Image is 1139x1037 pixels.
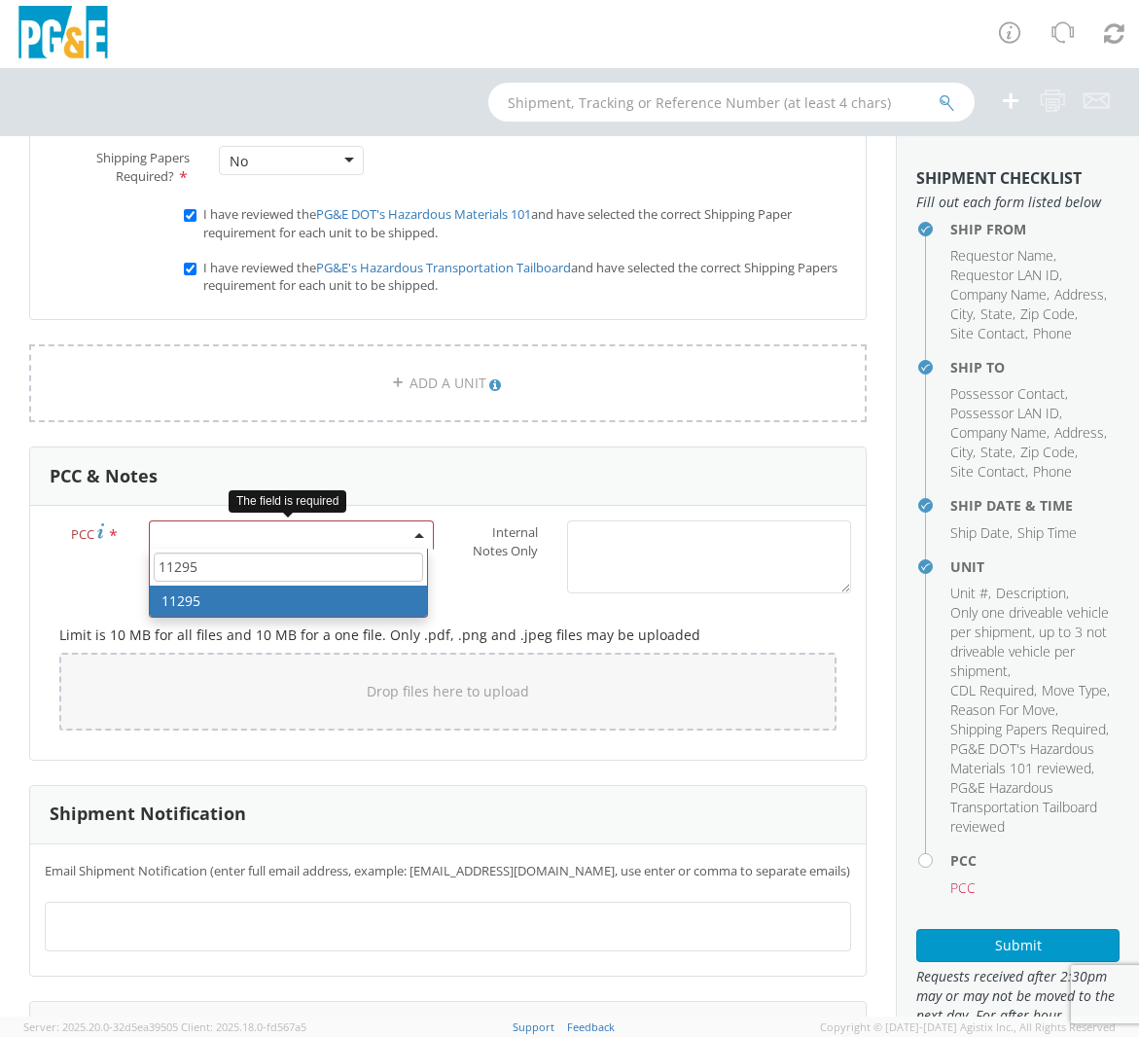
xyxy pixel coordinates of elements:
[950,266,1062,285] li: ,
[29,344,867,422] a: ADD A UNIT
[950,739,1115,778] li: ,
[916,193,1120,212] span: Fill out each form listed below
[950,304,973,323] span: City
[950,700,1055,719] span: Reason For Move
[71,525,94,543] span: PCC
[980,443,1015,462] li: ,
[50,805,246,824] h3: Shipment Notification
[1033,324,1072,342] span: Phone
[950,423,1050,443] li: ,
[950,681,1034,699] span: CDL Required
[203,259,837,295] span: I have reviewed the and have selected the correct Shipping Papers requirement for each unit to be...
[980,304,1015,324] li: ,
[950,384,1068,404] li: ,
[1054,423,1107,443] li: ,
[950,603,1109,680] span: Only one driveable vehicle per shipment, up to 3 not driveable vehicle per shipment
[181,1019,306,1034] span: Client: 2025.18.0-fd567a5
[950,246,1056,266] li: ,
[950,523,1013,543] li: ,
[950,360,1120,375] h4: Ship To
[1020,304,1075,323] span: Zip Code
[950,720,1106,738] span: Shipping Papers Required
[950,462,1028,482] li: ,
[980,304,1013,323] span: State
[980,443,1013,461] span: State
[45,862,850,879] span: Email Shipment Notification (enter full email address, example: jdoe01@agistix.com, use enter or ...
[1020,304,1078,324] li: ,
[950,720,1109,739] li: ,
[513,1019,554,1034] a: Support
[950,584,988,602] span: Unit #
[1054,423,1104,442] span: Address
[950,700,1058,720] li: ,
[996,584,1066,602] span: Description
[1020,443,1078,462] li: ,
[950,498,1120,513] h4: Ship Date & Time
[950,584,991,603] li: ,
[950,404,1062,423] li: ,
[950,462,1025,481] span: Site Contact
[950,423,1047,442] span: Company Name
[230,152,248,171] div: No
[950,443,973,461] span: City
[203,205,792,241] span: I have reviewed the and have selected the correct Shipping Paper requirement for each unit to be ...
[184,263,196,275] input: I have reviewed thePG&E's Hazardous Transportation Tailboardand have selected the correct Shippin...
[59,627,836,642] h5: Limit is 10 MB for all files and 10 MB for a one file. Only .pdf, .png and .jpeg files may be upl...
[820,1019,1116,1035] span: Copyright © [DATE]-[DATE] Agistix Inc., All Rights Reserved
[950,266,1059,284] span: Requestor LAN ID
[184,209,196,222] input: I have reviewed thePG&E DOT's Hazardous Materials 101and have selected the correct Shipping Paper...
[950,222,1120,236] h4: Ship From
[950,285,1047,304] span: Company Name
[1042,681,1107,699] span: Move Type
[950,304,976,324] li: ,
[950,324,1025,342] span: Site Contact
[950,443,976,462] li: ,
[950,384,1065,403] span: Possessor Contact
[316,205,531,223] a: PG&E DOT's Hazardous Materials 101
[150,586,427,617] li: 11295
[950,853,1120,868] h4: PCC
[950,878,976,897] span: PCC
[367,682,529,700] span: Drop files here to upload
[916,167,1082,189] strong: Shipment Checklist
[950,603,1115,681] li: ,
[1054,285,1107,304] li: ,
[488,83,975,122] input: Shipment, Tracking or Reference Number (at least 4 chars)
[15,6,112,63] img: pge-logo-06675f144f4cfa6a6814.png
[996,584,1069,603] li: ,
[916,929,1120,962] button: Submit
[50,467,158,486] h3: PCC & Notes
[23,1019,178,1034] span: Server: 2025.20.0-32d5ea39505
[1042,681,1110,700] li: ,
[950,285,1050,304] li: ,
[950,778,1097,836] span: PG&E Hazardous Transportation Tailboard reviewed
[473,523,538,559] span: Internal Notes Only
[96,149,190,185] span: Shipping Papers Required?
[1033,462,1072,481] span: Phone
[950,739,1094,777] span: PG&E DOT's Hazardous Materials 101 reviewed
[229,490,346,513] div: The field is required
[567,1019,615,1034] a: Feedback
[950,523,1010,542] span: Ship Date
[950,246,1053,265] span: Requestor Name
[1020,443,1075,461] span: Zip Code
[1017,523,1077,542] span: Ship Time
[950,681,1037,700] li: ,
[316,259,571,276] a: PG&E's Hazardous Transportation Tailboard
[950,324,1028,343] li: ,
[950,559,1120,574] h4: Unit
[1054,285,1104,304] span: Address
[950,404,1059,422] span: Possessor LAN ID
